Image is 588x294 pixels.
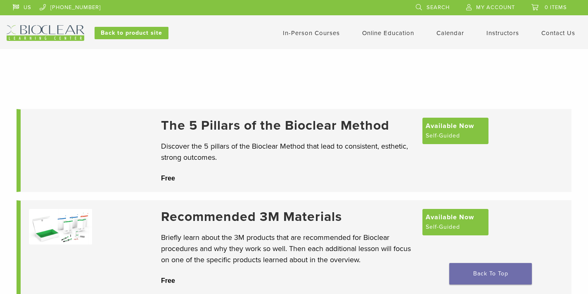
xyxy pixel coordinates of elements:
a: Online Education [362,29,414,37]
a: Available Now Self-Guided [422,209,488,235]
a: Instructors [486,29,519,37]
img: Bioclear [7,25,84,41]
a: In-Person Courses [283,29,340,37]
span: 0 items [545,4,567,11]
a: Recommended 3M Materials [161,209,414,225]
a: Contact Us [541,29,575,37]
span: My Account [476,4,515,11]
span: Free [161,175,175,182]
p: Briefly learn about the 3M products that are recommended for Bioclear procedures and why they wor... [161,232,414,266]
a: The 5 Pillars of the Bioclear Method [161,118,414,133]
a: Available Now Self-Guided [422,118,488,144]
span: Self-Guided [426,131,460,141]
a: Calendar [436,29,464,37]
span: Available Now [426,212,474,222]
span: Search [427,4,450,11]
a: Back to product site [95,27,168,39]
p: Discover the 5 pillars of the Bioclear Method that lead to consistent, esthetic, strong outcomes. [161,141,414,163]
a: Back To Top [449,263,532,285]
span: Free [161,277,175,284]
span: Self-Guided [426,222,460,232]
span: Available Now [426,121,474,131]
